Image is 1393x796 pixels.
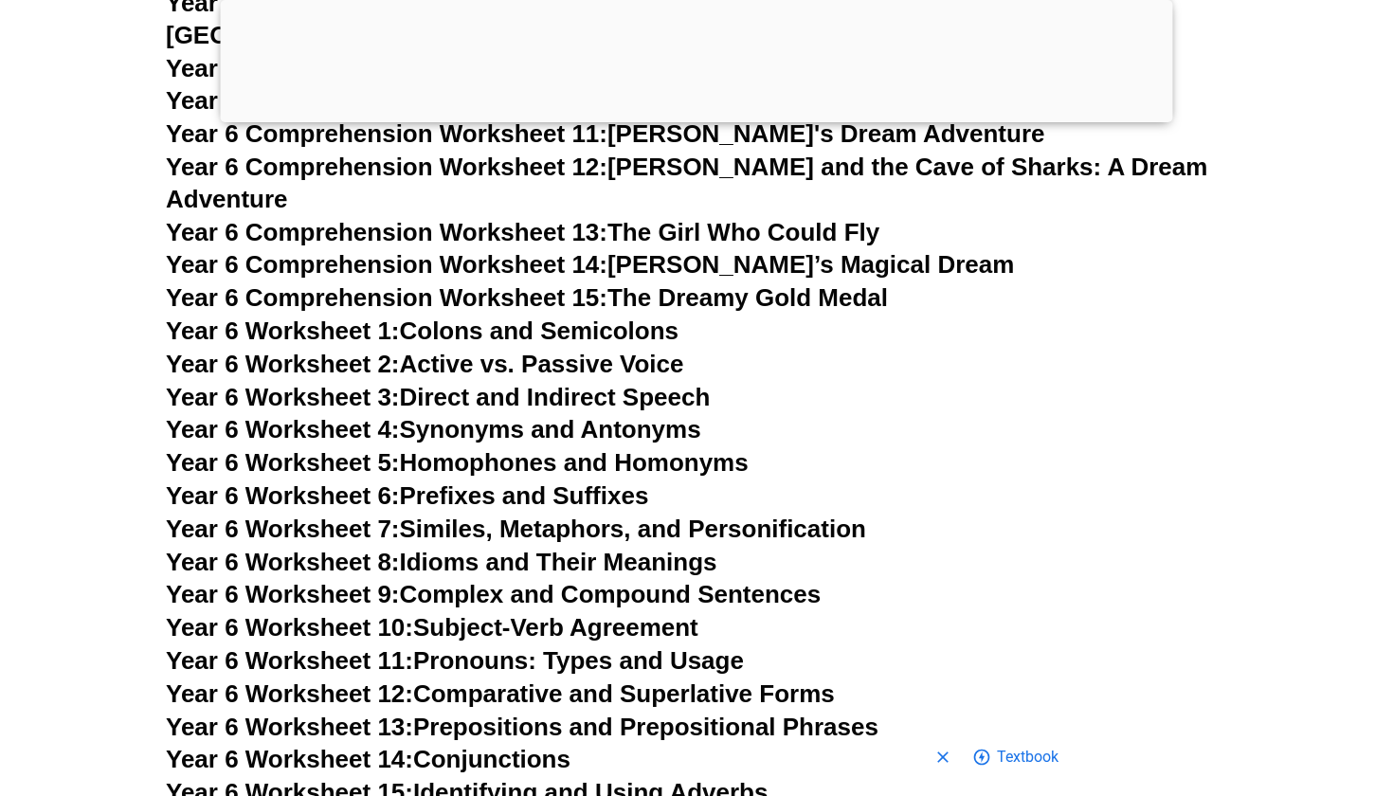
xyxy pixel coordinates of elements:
[166,613,698,642] a: Year 6 Worksheet 10:Subject-Verb Agreement
[166,119,607,148] span: Year 6 Comprehension Worksheet 11:
[166,119,1044,148] a: Year 6 Comprehension Worksheet 11:[PERSON_NAME]'s Dream Adventure
[166,515,866,543] a: Year 6 Worksheet 7:Similes, Metaphors, and Personification
[166,283,888,312] a: Year 6 Comprehension Worksheet 15:The Dreamy Gold Medal
[166,383,400,411] span: Year 6 Worksheet 3:
[166,646,744,675] a: Year 6 Worksheet 11:Pronouns: Types and Usage
[166,54,1073,82] a: Year 6 Comprehension Worksheet 9:The Amazing Dream of [PERSON_NAME]
[166,250,607,279] span: Year 6 Comprehension Worksheet 14:
[166,86,1005,115] a: Year 6 Comprehension Worksheet 10:The Boy Who Became an Avenger
[166,415,400,443] span: Year 6 Worksheet 4:
[166,448,749,477] a: Year 6 Worksheet 5:Homophones and Homonyms
[166,548,400,576] span: Year 6 Worksheet 8:
[166,679,835,708] a: Year 6 Worksheet 12:Comparative and Superlative Forms
[166,613,413,642] span: Year 6 Worksheet 10:
[166,713,413,741] span: Year 6 Worksheet 13:
[166,481,400,510] span: Year 6 Worksheet 6:
[166,415,701,443] a: Year 6 Worksheet 4:Synonyms and Antonyms
[166,317,400,345] span: Year 6 Worksheet 1:
[166,481,648,510] a: Year 6 Worksheet 6:Prefixes and Suffixes
[166,383,710,411] a: Year 6 Worksheet 3:Direct and Indirect Speech
[997,736,1058,774] span: Go to shopping options for Textbook
[166,218,879,246] a: Year 6 Comprehension Worksheet 13:The Girl Who Could Fly
[166,646,413,675] span: Year 6 Worksheet 11:
[166,86,607,115] span: Year 6 Comprehension Worksheet 10:
[166,250,1014,279] a: Year 6 Comprehension Worksheet 14:[PERSON_NAME]’s Magical Dream
[166,580,400,608] span: Year 6 Worksheet 9:
[166,713,878,741] a: Year 6 Worksheet 13:Prepositions and Prepositional Phrases
[933,748,952,767] svg: Close shopping anchor
[166,745,570,773] a: Year 6 Worksheet 14:Conjunctions
[166,515,400,543] span: Year 6 Worksheet 7:
[1068,582,1393,796] iframe: Chat Widget
[166,153,1207,213] a: Year 6 Comprehension Worksheet 12:[PERSON_NAME] and the Cave of Sharks: A Dream Adventure
[166,54,594,82] span: Year 6 Comprehension Worksheet 9:
[166,679,413,708] span: Year 6 Worksheet 12:
[166,218,607,246] span: Year 6 Comprehension Worksheet 13:
[166,745,413,773] span: Year 6 Worksheet 14:
[166,548,716,576] a: Year 6 Worksheet 8:Idioms and Their Meanings
[166,448,400,477] span: Year 6 Worksheet 5:
[166,350,400,378] span: Year 6 Worksheet 2:
[166,283,607,312] span: Year 6 Comprehension Worksheet 15:
[1068,582,1393,796] div: 聊天小工具
[166,580,821,608] a: Year 6 Worksheet 9:Complex and Compound Sentences
[166,350,683,378] a: Year 6 Worksheet 2:Active vs. Passive Voice
[166,317,678,345] a: Year 6 Worksheet 1:Colons and Semicolons
[166,153,607,181] span: Year 6 Comprehension Worksheet 12:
